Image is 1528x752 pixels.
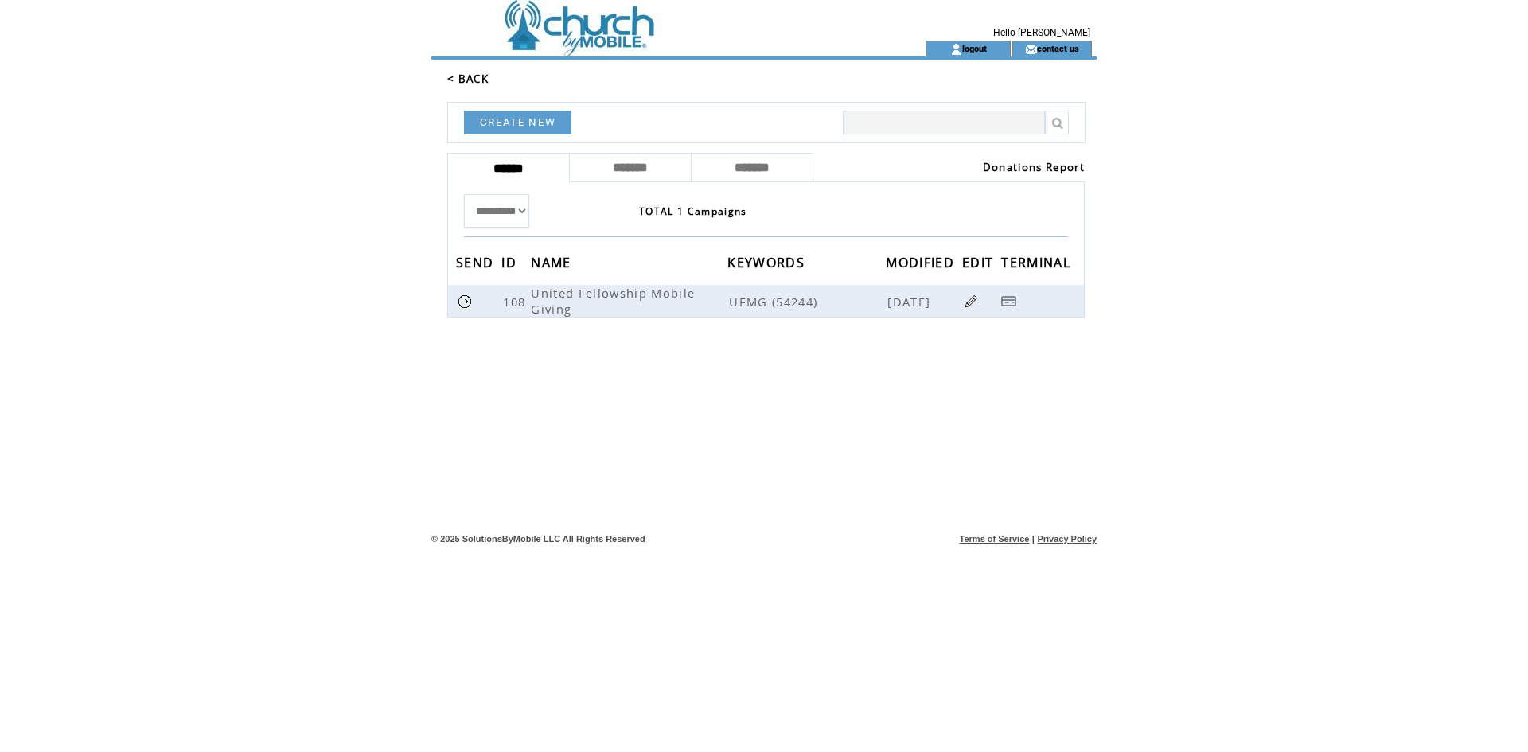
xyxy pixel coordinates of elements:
[962,250,997,279] span: EDIT
[531,250,575,279] span: NAME
[531,257,575,267] a: NAME
[501,250,520,279] span: ID
[431,534,645,544] span: © 2025 SolutionsByMobile LLC All Rights Reserved
[983,160,1085,174] a: Donations Report
[501,257,520,267] a: ID
[727,257,809,267] a: KEYWORDS
[1037,534,1097,544] a: Privacy Policy
[886,257,958,267] a: MODIFIED
[960,534,1030,544] a: Terms of Service
[447,72,489,86] a: < BACK
[456,250,497,279] span: SEND
[993,27,1090,38] span: Hello [PERSON_NAME]
[729,294,884,310] span: UFMG (54244)
[886,250,958,279] span: MODIFIED
[1032,534,1035,544] span: |
[1037,43,1079,53] a: contact us
[950,43,962,56] img: account_icon.gif
[727,250,809,279] span: KEYWORDS
[887,294,934,310] span: [DATE]
[1001,250,1074,279] span: TERMINAL
[464,111,571,134] a: CREATE NEW
[962,43,987,53] a: logout
[1025,43,1037,56] img: contact_us_icon.gif
[639,205,747,218] span: TOTAL 1 Campaigns
[531,285,695,317] span: United Fellowship Mobile Giving
[503,294,529,310] span: 108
